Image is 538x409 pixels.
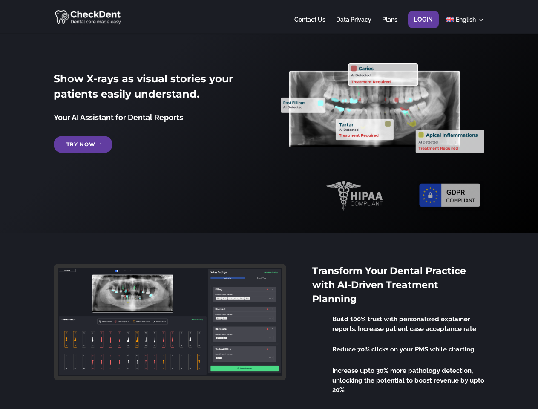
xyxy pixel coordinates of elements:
span: Transform Your Dental Practice with AI-Driven Treatment Planning [312,265,466,305]
span: Reduce 70% clicks on your PMS while charting [332,346,475,353]
a: Plans [382,17,397,33]
img: X_Ray_annotated [281,63,484,153]
h2: Show X-rays as visual stories your patients easily understand. [54,71,257,106]
span: Build 100% trust with personalized explainer reports. Increase patient case acceptance rate [332,315,476,333]
a: Contact Us [294,17,325,33]
a: Data Privacy [336,17,371,33]
img: CheckDent AI [55,9,122,25]
span: Your AI Assistant for Dental Reports [54,113,183,122]
a: English [446,17,484,33]
span: English [456,16,476,23]
span: Increase upto 30% more pathology detection, unlocking the potential to boost revenue by upto 20% [332,367,484,394]
a: Login [414,17,433,33]
a: Try Now [54,136,112,153]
